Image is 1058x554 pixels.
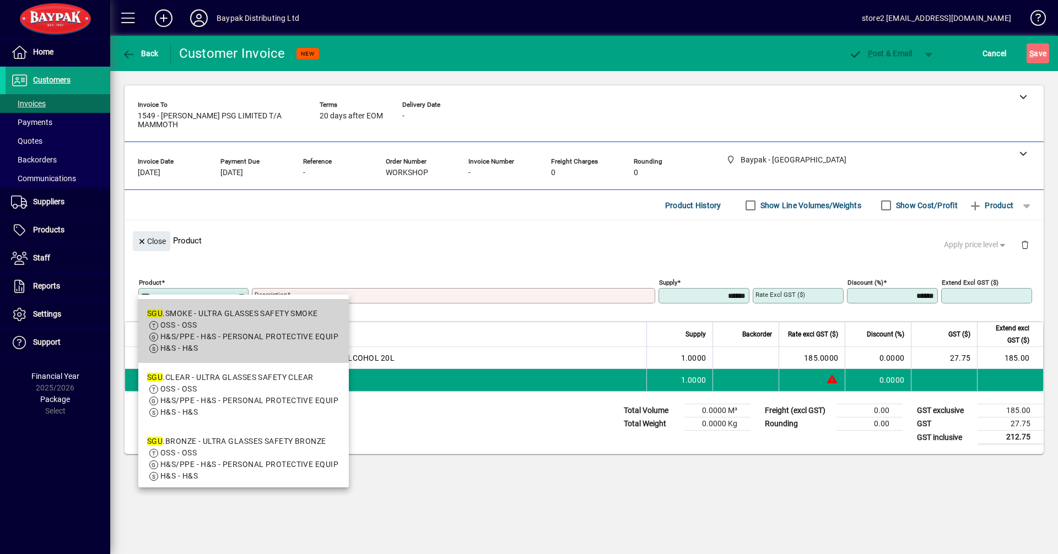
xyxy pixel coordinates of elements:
[6,132,110,150] a: Quotes
[665,197,721,214] span: Product History
[6,273,110,300] a: Reports
[301,50,315,57] span: NEW
[6,94,110,113] a: Invoices
[6,150,110,169] a: Backorders
[948,328,970,340] span: GST ($)
[661,195,726,215] button: Product History
[31,372,79,381] span: Financial Year
[6,188,110,216] a: Suppliers
[6,245,110,272] a: Staff
[160,448,197,457] span: OSS - OSS
[138,427,349,491] mat-option: SGU.BRONZE - ULTRA GLASSES SAFETY BRONZE
[147,437,163,446] em: SGU
[6,39,110,66] a: Home
[843,44,918,63] button: Post & Email
[138,299,349,363] mat-option: SGU.SMOKE - ULTRA GLASSES SAFETY SMOKE
[845,369,911,391] td: 0.0000
[983,45,1007,62] span: Cancel
[147,309,163,318] em: SGU
[836,404,903,417] td: 0.00
[685,328,706,340] span: Supply
[1027,44,1049,63] button: Save
[147,372,338,383] div: .CLEAR - ULTRA GLASSES SAFETY CLEAR
[940,235,1012,255] button: Apply price level
[11,174,76,183] span: Communications
[160,344,198,352] span: H&S - H&S
[125,220,1044,260] div: Product
[146,8,181,28] button: Add
[147,373,163,382] em: SGU
[468,169,471,177] span: -
[681,374,706,385] span: 1.0000
[33,253,50,262] span: Staff
[1012,231,1038,258] button: Delete
[1029,45,1046,62] span: ave
[33,47,53,56] span: Home
[320,112,383,121] span: 20 days after EOM
[742,328,772,340] span: Backorder
[217,9,299,27] div: Baypak Distributing Ltd
[759,404,836,417] td: Freight (excl GST)
[6,113,110,132] a: Payments
[130,236,173,246] app-page-header-button: Close
[977,347,1043,369] td: 185.00
[551,169,555,177] span: 0
[11,99,46,108] span: Invoices
[137,232,166,251] span: Close
[11,137,42,145] span: Quotes
[147,308,338,319] div: .SMOKE - ULTRA GLASSES SAFETY SMOKE
[684,417,751,431] td: 0.0000 Kg
[255,291,287,298] mat-label: Description
[911,404,978,417] td: GST exclusive
[402,112,404,121] span: -
[138,363,349,427] mat-option: SGU.CLEAR - ULTRA GLASSES SAFETY CLEAR
[133,231,170,251] button: Close
[122,49,159,58] span: Back
[849,49,913,58] span: ost & Email
[181,8,217,28] button: Profile
[978,431,1044,444] td: 212.75
[848,279,883,286] mat-label: Discount (%)
[980,44,1010,63] button: Cancel
[139,279,161,286] mat-label: Product
[759,417,836,431] td: Rounding
[303,169,305,177] span: -
[33,75,71,84] span: Customers
[978,404,1044,417] td: 185.00
[684,404,751,417] td: 0.0000 M³
[11,118,52,127] span: Payments
[160,471,198,480] span: H&S - H&S
[386,169,428,177] span: WORKSHOP
[110,44,171,63] app-page-header-button: Back
[681,352,706,363] span: 1.0000
[911,431,978,444] td: GST inclusive
[6,301,110,328] a: Settings
[33,281,60,290] span: Reports
[6,329,110,356] a: Support
[138,112,303,129] span: 1549 - [PERSON_NAME] PSG LIMITED T/A MAMMOTH
[11,155,57,164] span: Backorders
[755,291,805,298] mat-label: Rate excl GST ($)
[6,216,110,244] a: Products
[618,417,684,431] td: Total Weight
[788,328,838,340] span: Rate excl GST ($)
[160,332,338,341] span: H&S/PPE - H&S - PERSONAL PROTECTIVE EQUIP
[634,169,638,177] span: 0
[867,328,904,340] span: Discount (%)
[618,404,684,417] td: Total Volume
[33,338,61,346] span: Support
[1029,49,1034,58] span: S
[160,321,197,329] span: OSS - OSS
[894,200,958,211] label: Show Cost/Profit
[1022,2,1044,38] a: Knowledge Base
[160,460,338,469] span: H&S/PPE - H&S - PERSONAL PROTECTIVE EQUIP
[138,169,160,177] span: [DATE]
[119,44,161,63] button: Back
[659,279,677,286] mat-label: Supply
[836,417,903,431] td: 0.00
[944,239,1008,251] span: Apply price level
[758,200,861,211] label: Show Line Volumes/Weights
[147,436,338,447] div: .BRONZE - ULTRA GLASSES SAFETY BRONZE
[33,225,64,234] span: Products
[33,197,64,206] span: Suppliers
